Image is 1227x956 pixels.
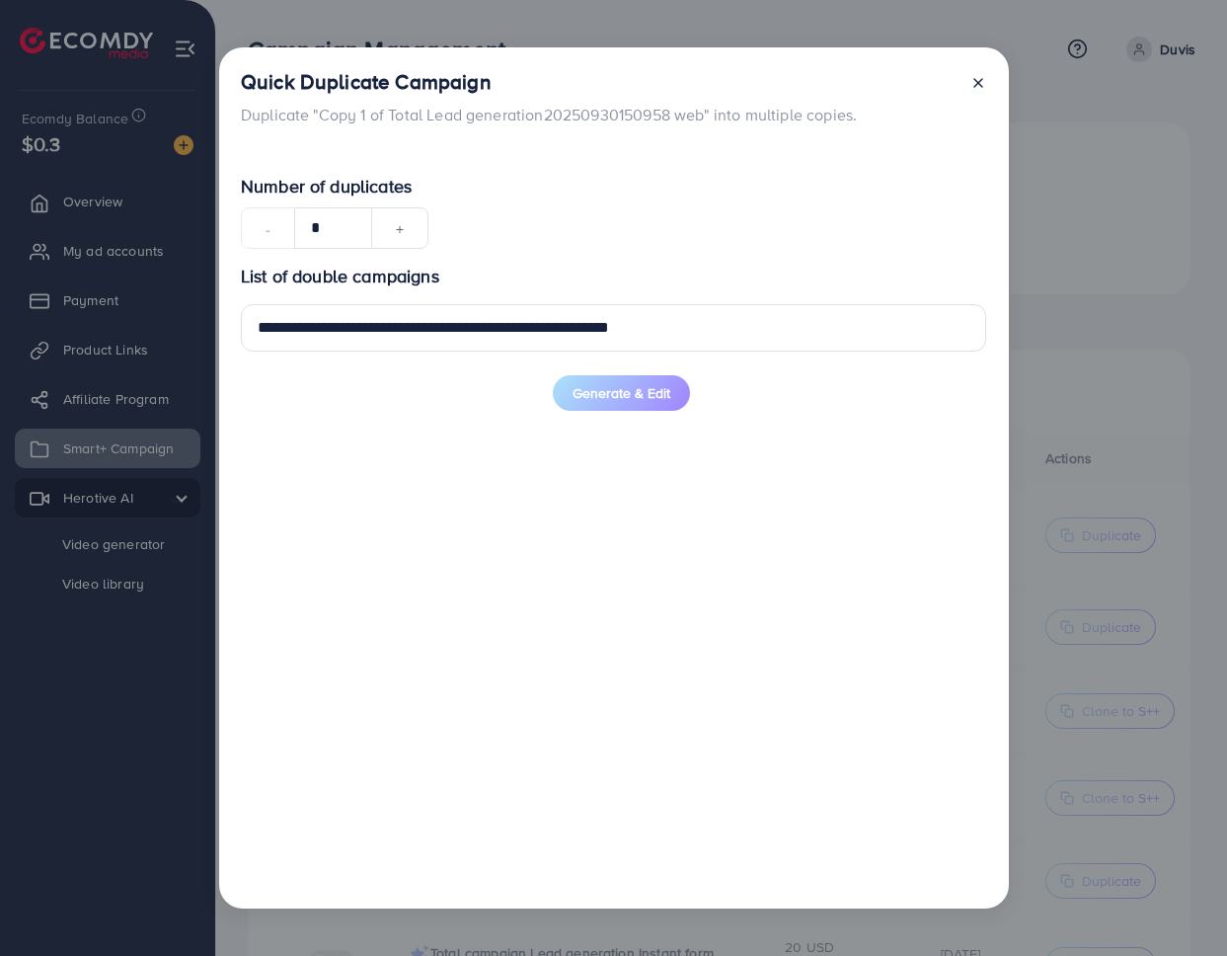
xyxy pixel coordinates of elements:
iframe: Chat [1143,867,1212,941]
button: Generate & Edit [553,375,690,411]
span: Generate & Edit [573,383,670,403]
p: Duplicate "Copy 1 of Total Lead generation20250930150958 web" into multiple copies. [241,103,857,126]
h4: Quick Duplicate Campaign [241,70,857,95]
button: + [371,207,428,249]
span: Number of duplicates [241,174,412,199]
p: List of double campaigns [241,265,986,288]
button: - [241,207,295,249]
